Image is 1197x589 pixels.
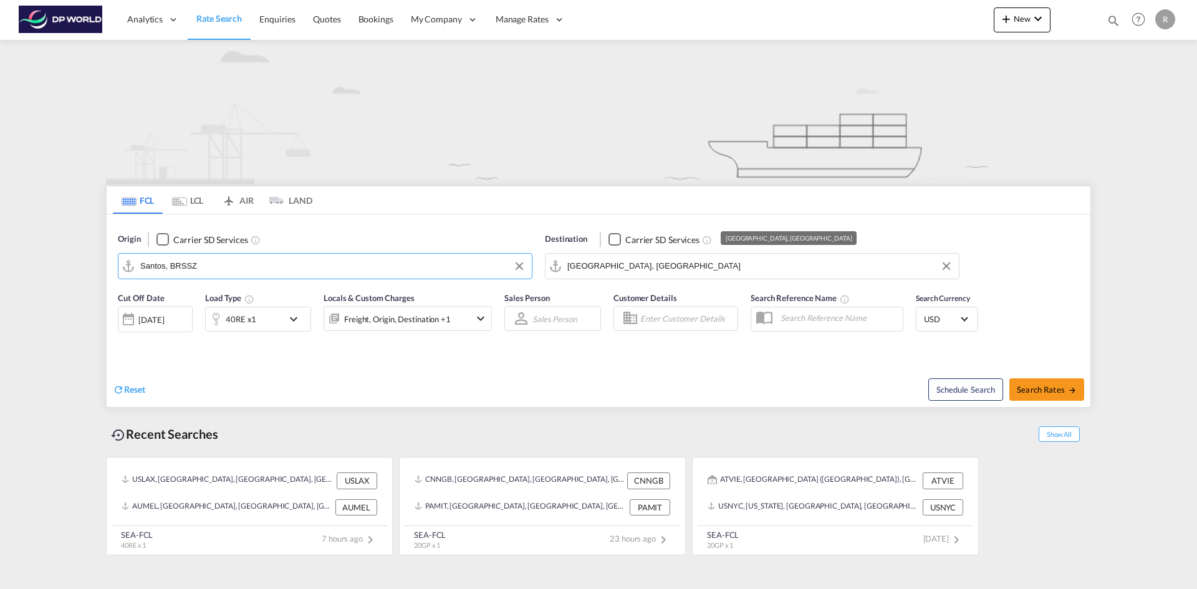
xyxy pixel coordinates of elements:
[708,472,920,489] div: ATVIE, Vienna (Wien), Austria, Western Europe, Europe
[1009,378,1084,401] button: Search Ratesicon-arrow-right
[113,186,312,214] md-pagination-wrapper: Use the left and right arrow keys to navigate between tabs
[205,307,311,332] div: 40RE x1icon-chevron-down
[613,293,676,303] span: Customer Details
[999,11,1014,26] md-icon: icon-plus 400-fg
[999,14,1046,24] span: New
[138,314,164,325] div: [DATE]
[726,231,852,245] div: [GEOGRAPHIC_DATA], [GEOGRAPHIC_DATA]
[127,13,163,26] span: Analytics
[262,186,312,214] md-tab-item: LAND
[504,293,550,303] span: Sales Person
[496,13,549,26] span: Manage Rates
[106,420,223,448] div: Recent Searches
[702,235,712,245] md-icon: Unchecked: Search for CY (Container Yard) services for all selected carriers.Checked : Search for...
[708,499,920,515] div: USNYC, New York, NY, United States, North America, Americas
[411,13,462,26] span: My Company
[1155,9,1175,29] div: R
[363,532,378,547] md-icon: icon-chevron-right
[949,532,964,547] md-icon: icon-chevron-right
[244,294,254,304] md-icon: Select multiple loads to view rates
[205,293,254,303] span: Load Type
[113,383,145,397] div: icon-refreshReset
[337,472,377,489] div: USLAX
[545,233,587,246] span: Destination
[1017,385,1077,395] span: Search Rates
[122,499,332,515] div: AUMEL, Melbourne, Australia, Oceania, Oceania
[707,529,739,540] div: SEA-FCL
[630,499,670,515] div: PAMIT
[924,314,959,325] span: USD
[107,214,1090,407] div: Origin Checkbox No InkUnchecked: Search for CY (Container Yard) services for all selected carrier...
[118,331,127,348] md-datepicker: Select
[692,457,979,555] recent-search-card: ATVIE, [GEOGRAPHIC_DATA] ([GEOGRAPHIC_DATA]), [GEOGRAPHIC_DATA], [GEOGRAPHIC_DATA], [GEOGRAPHIC_D...
[118,254,532,279] md-input-container: Santos, BRSSZ
[610,534,671,544] span: 23 hours ago
[122,472,334,489] div: USLAX, Los Angeles, CA, United States, North America, Americas
[928,378,1003,401] button: Note: By default Schedule search will only considerorigin ports, destination ports and cut off da...
[322,534,378,544] span: 7 hours ago
[1107,14,1120,32] div: icon-magnify
[118,233,140,246] span: Origin
[923,534,964,544] span: [DATE]
[531,310,579,328] md-select: Sales Person
[251,235,261,245] md-icon: Unchecked: Search for CY (Container Yard) services for all selected carriers.Checked : Search for...
[106,40,1091,184] img: new-FCL.png
[313,14,340,24] span: Quotes
[1107,14,1120,27] md-icon: icon-magnify
[213,186,262,214] md-tab-item: AIR
[19,6,103,34] img: c08ca190194411f088ed0f3ba295208c.png
[414,529,446,540] div: SEA-FCL
[196,13,242,24] span: Rate Search
[113,186,163,214] md-tab-item: FCL
[640,309,734,328] input: Enter Customer Details
[625,234,699,246] div: Carrier SD Services
[221,193,236,203] md-icon: icon-airplane
[358,14,393,24] span: Bookings
[707,541,733,549] span: 20GP x 1
[344,310,451,328] div: Freight Origin Destination Factory Stuffing
[1128,9,1149,30] span: Help
[751,293,850,303] span: Search Reference Name
[415,472,624,489] div: CNNGB, Ningbo, China, Greater China & Far East Asia, Asia Pacific
[774,309,903,327] input: Search Reference Name
[286,312,307,327] md-icon: icon-chevron-down
[324,306,492,331] div: Freight Origin Destination Factory Stuffingicon-chevron-down
[840,294,850,304] md-icon: Your search will be saved by the below given name
[106,457,393,555] recent-search-card: USLAX, [GEOGRAPHIC_DATA], [GEOGRAPHIC_DATA], [GEOGRAPHIC_DATA], [GEOGRAPHIC_DATA], [GEOGRAPHIC_DA...
[399,457,686,555] recent-search-card: CNNGB, [GEOGRAPHIC_DATA], [GEOGRAPHIC_DATA], [GEOGRAPHIC_DATA] & [GEOGRAPHIC_DATA], [GEOGRAPHIC_D...
[121,541,146,549] span: 40RE x 1
[916,294,970,303] span: Search Currency
[473,311,488,326] md-icon: icon-chevron-down
[118,293,165,303] span: Cut Off Date
[156,233,248,246] md-checkbox: Checkbox No Ink
[140,257,526,275] input: Search by Port
[1031,11,1046,26] md-icon: icon-chevron-down
[1068,386,1077,395] md-icon: icon-arrow-right
[173,234,248,246] div: Carrier SD Services
[608,233,699,246] md-checkbox: Checkbox No Ink
[510,257,529,275] button: Clear Input
[923,499,963,515] div: USNYC
[1128,9,1155,31] div: Help
[121,529,153,540] div: SEA-FCL
[923,310,971,328] md-select: Select Currency: $ USDUnited States Dollar
[414,541,440,549] span: 20GP x 1
[259,14,296,24] span: Enquiries
[923,472,963,489] div: ATVIE
[415,499,627,515] div: PAMIT, Manzanillo, Panama, Mexico & Central America, Americas
[937,257,956,275] button: Clear Input
[1039,426,1080,442] span: Show All
[994,7,1050,32] button: icon-plus 400-fgNewicon-chevron-down
[546,254,959,279] md-input-container: Melbourne, AUMEL
[163,186,213,214] md-tab-item: LCL
[111,428,126,443] md-icon: icon-backup-restore
[124,384,145,395] span: Reset
[113,384,124,395] md-icon: icon-refresh
[656,532,671,547] md-icon: icon-chevron-right
[567,257,953,275] input: Search by Port
[627,472,670,489] div: CNNGB
[226,310,256,328] div: 40RE x1
[324,293,415,303] span: Locals & Custom Charges
[335,499,377,515] div: AUMEL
